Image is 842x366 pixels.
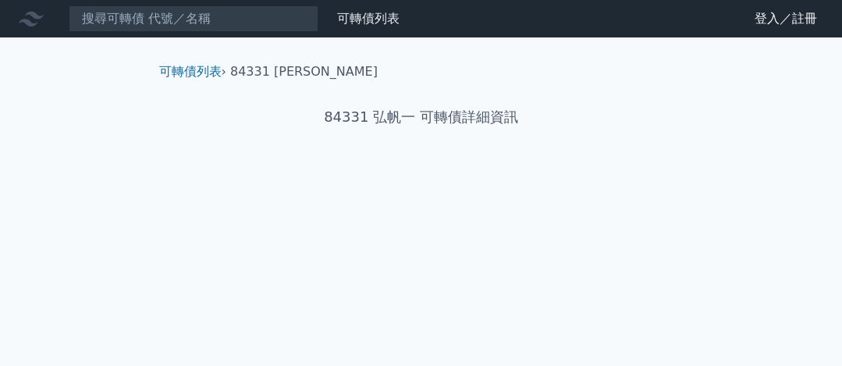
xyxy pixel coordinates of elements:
a: 可轉債列表 [159,64,222,79]
input: 搜尋可轉債 代號／名稱 [69,5,318,32]
li: › [159,62,226,81]
a: 登入／註冊 [742,6,830,31]
a: 可轉債列表 [337,11,400,26]
li: 84331 [PERSON_NAME] [230,62,378,81]
h1: 84331 弘帆一 可轉債詳細資訊 [147,106,696,128]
